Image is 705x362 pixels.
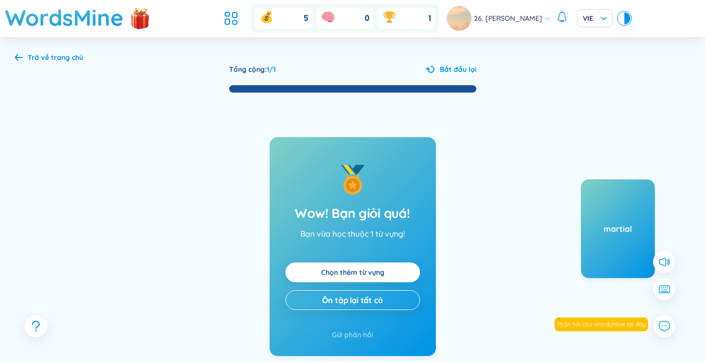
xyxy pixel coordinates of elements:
[300,229,405,239] p: Bạn vừa học thuộc 1 từ vựng!
[322,295,382,306] span: Ôn tập lại tất cả
[28,52,83,63] div: Trở về trang chủ
[30,320,42,332] span: question
[581,223,655,234] div: martial
[426,64,476,75] button: Bắt đầu lại
[267,65,276,74] span: 1 / 1
[440,64,476,75] span: Bắt đầu lại
[15,54,83,63] a: Trở về trang chủ
[321,267,384,278] a: Chọn thêm từ vựng
[229,65,267,74] span: Tổng cộng :
[285,290,420,310] button: Ôn tập lại tất cả
[338,165,368,195] img: Good job!
[25,315,47,337] button: question
[428,13,431,24] span: 1
[365,13,370,24] span: 0
[304,13,308,24] span: 5
[474,13,542,24] span: 26. [PERSON_NAME]
[130,3,150,33] img: flashSalesIcon.a7f4f837.png
[332,329,373,340] button: Gửi phản hồi
[447,6,471,31] img: avatar
[583,13,607,23] span: VIE
[447,6,474,31] a: avatar
[295,205,410,222] h2: Wow! Bạn giỏi quá!
[285,262,420,282] button: Chọn thêm từ vựng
